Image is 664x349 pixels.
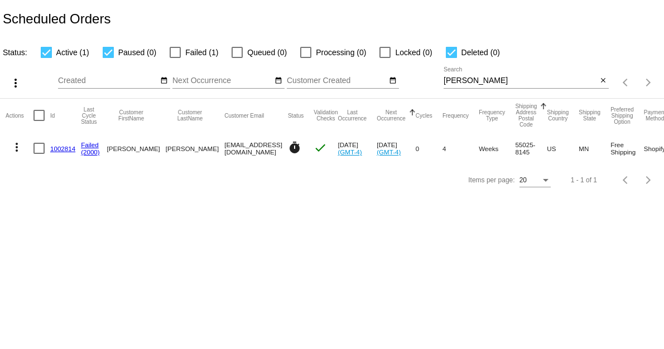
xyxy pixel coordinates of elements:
mat-icon: date_range [275,76,282,85]
button: Change sorting for ShippingCountry [547,109,569,122]
button: Next page [637,71,660,94]
button: Previous page [615,169,637,191]
span: Failed (1) [185,46,218,59]
div: Items per page: [468,176,514,184]
a: (2000) [81,148,100,156]
mat-cell: Free Shipping [610,132,644,164]
mat-cell: 0 [416,132,442,164]
mat-cell: US [547,132,579,164]
mat-icon: close [599,76,607,85]
button: Next page [637,169,660,191]
mat-cell: 55025-8145 [515,132,547,164]
button: Change sorting for CustomerEmail [224,112,264,119]
a: Failed [81,141,99,148]
span: Deleted (0) [461,46,500,59]
span: Processing (0) [316,46,366,59]
mat-icon: more_vert [10,140,23,154]
mat-icon: check [314,141,327,154]
button: Change sorting for PreferredShippingOption [610,106,634,125]
mat-header-cell: Actions [6,99,33,132]
mat-cell: MN [579,132,610,164]
a: (GMT-4) [377,148,401,156]
a: (GMT-4) [338,148,362,156]
button: Change sorting for CustomerLastName [166,109,214,122]
div: 1 - 1 of 1 [571,176,597,184]
button: Clear [597,75,609,87]
mat-cell: [PERSON_NAME] [166,132,224,164]
input: Created [58,76,158,85]
button: Change sorting for CustomerFirstName [107,109,155,122]
span: Status: [3,48,27,57]
button: Previous page [615,71,637,94]
a: 1002814 [50,145,75,152]
mat-icon: date_range [160,76,168,85]
mat-icon: timer [288,141,301,154]
span: 20 [519,176,527,184]
button: Change sorting for LastProcessingCycleId [81,106,97,125]
mat-cell: [PERSON_NAME] [107,132,165,164]
input: Search [444,76,597,85]
span: Locked (0) [395,46,432,59]
mat-cell: [EMAIL_ADDRESS][DOMAIN_NAME] [224,132,288,164]
input: Customer Created [287,76,387,85]
mat-cell: [DATE] [338,132,377,164]
span: Paused (0) [118,46,156,59]
button: Change sorting for LastOccurrenceUtc [338,109,367,122]
button: Change sorting for Id [50,112,55,119]
span: Active (1) [56,46,89,59]
h2: Scheduled Orders [3,11,110,27]
mat-cell: 4 [442,132,479,164]
mat-cell: Weeks [479,132,515,164]
button: Change sorting for ShippingPostcode [515,103,537,128]
button: Change sorting for Cycles [416,112,432,119]
button: Change sorting for FrequencyType [479,109,505,122]
input: Next Occurrence [172,76,273,85]
mat-icon: more_vert [9,76,22,90]
mat-icon: date_range [389,76,397,85]
mat-header-cell: Validation Checks [314,99,338,132]
mat-select: Items per page: [519,177,551,185]
button: Change sorting for NextOccurrenceUtc [377,109,406,122]
span: Queued (0) [247,46,287,59]
mat-cell: [DATE] [377,132,416,164]
button: Change sorting for Status [288,112,304,119]
button: Change sorting for ShippingState [579,109,600,122]
button: Change sorting for Frequency [442,112,469,119]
